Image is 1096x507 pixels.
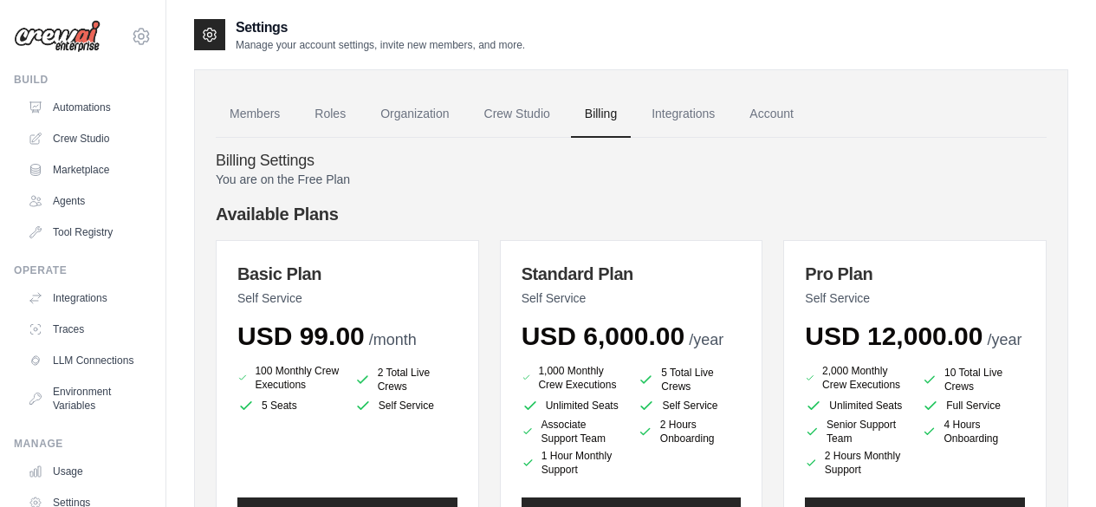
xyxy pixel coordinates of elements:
span: USD 6,000.00 [522,322,684,350]
li: 2 Total Live Crews [354,366,457,393]
span: /year [689,331,723,348]
li: 1,000 Monthly Crew Executions [522,362,625,393]
a: Automations [21,94,152,121]
a: Tool Registry [21,218,152,246]
h3: Basic Plan [237,262,457,286]
a: Usage [21,458,152,485]
li: Associate Support Team [522,418,625,445]
li: 5 Total Live Crews [638,366,741,393]
div: Build [14,73,152,87]
a: Integrations [638,91,729,138]
h2: Settings [236,17,525,38]
li: Senior Support Team [805,418,908,445]
li: Self Service [354,397,457,414]
a: Integrations [21,284,152,312]
li: 1 Hour Monthly Support [522,449,625,477]
a: Account [736,91,807,138]
h4: Billing Settings [216,152,1047,171]
h3: Pro Plan [805,262,1025,286]
div: Manage [14,437,152,451]
li: Unlimited Seats [805,397,908,414]
span: USD 99.00 [237,322,365,350]
a: Environment Variables [21,378,152,419]
li: 2 Hours Monthly Support [805,449,908,477]
a: Roles [301,91,360,138]
li: 4 Hours Onboarding [922,418,1025,445]
h4: Available Plans [216,202,1047,226]
div: Operate [14,263,152,277]
li: Self Service [638,397,741,414]
li: 2 Hours Onboarding [638,418,741,445]
span: /year [987,331,1021,348]
li: 100 Monthly Crew Executions [237,362,340,393]
a: Traces [21,315,152,343]
a: LLM Connections [21,347,152,374]
li: 2,000 Monthly Crew Executions [805,362,908,393]
li: Full Service [922,397,1025,414]
h3: Standard Plan [522,262,742,286]
p: You are on the Free Plan [216,171,1047,188]
a: Organization [366,91,463,138]
span: /month [369,331,417,348]
a: Crew Studio [21,125,152,153]
li: 5 Seats [237,397,340,414]
a: Crew Studio [470,91,564,138]
li: 10 Total Live Crews [922,366,1025,393]
li: Unlimited Seats [522,397,625,414]
img: Logo [14,20,101,53]
p: Self Service [522,289,742,307]
a: Members [216,91,294,138]
span: USD 12,000.00 [805,322,983,350]
p: Manage your account settings, invite new members, and more. [236,38,525,52]
p: Self Service [805,289,1025,307]
a: Marketplace [21,156,152,184]
p: Self Service [237,289,457,307]
a: Agents [21,187,152,215]
a: Billing [571,91,631,138]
